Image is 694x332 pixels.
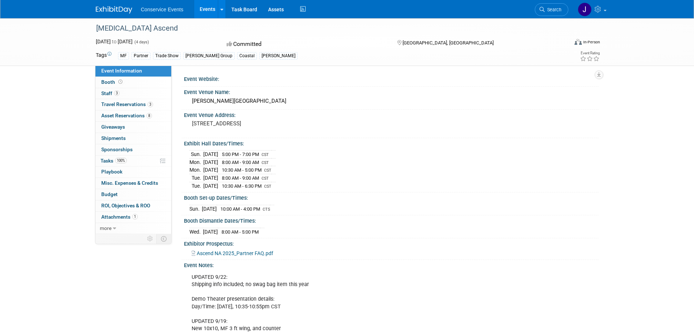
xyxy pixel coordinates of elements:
span: Misc. Expenses & Credits [101,180,158,186]
td: [DATE] [203,228,218,235]
div: Committed [224,38,385,51]
div: [PERSON_NAME] Group [183,52,235,60]
td: [DATE] [203,182,218,190]
span: 10:30 AM - 6:30 PM [222,183,262,189]
img: John Taggart [578,3,592,16]
span: [GEOGRAPHIC_DATA], [GEOGRAPHIC_DATA] [403,40,494,46]
span: Asset Reservations [101,113,152,118]
span: Sponsorships [101,147,133,152]
pre: [STREET_ADDRESS] [192,120,349,127]
span: Travel Reservations [101,101,153,107]
span: CST [262,160,269,165]
div: Event Venue Address: [184,110,599,119]
a: Asset Reservations8 [95,110,171,121]
span: Giveaways [101,124,125,130]
a: more [95,223,171,234]
a: Misc. Expenses & Credits [95,178,171,189]
span: Attachments [101,214,138,220]
td: [DATE] [203,151,218,159]
span: Conservice Events [141,7,184,12]
td: [DATE] [203,166,218,174]
span: 10:00 AM - 4:00 PM [220,206,260,212]
td: Tue. [189,174,203,182]
div: Booth Set-up Dates/Times: [184,192,599,202]
a: Giveaways [95,122,171,133]
div: Exhibitor Prospectus: [184,238,599,247]
a: Search [535,3,568,16]
a: Sponsorships [95,144,171,155]
div: Partner [132,52,150,60]
div: [PERSON_NAME] [259,52,298,60]
td: Sun. [189,205,202,212]
td: Sun. [189,151,203,159]
span: 10:30 AM - 5:00 PM [222,167,262,173]
span: Ascend NA 2025_Partner FAQ.pdf [197,250,273,256]
span: CTS [263,207,270,212]
a: Event Information [95,66,171,77]
a: Attachments1 [95,212,171,223]
span: Playbook [101,169,122,175]
span: Tasks [101,158,127,164]
td: Mon. [189,166,203,174]
span: 100% [115,158,127,163]
div: Event Website: [184,74,599,83]
a: ROI, Objectives & ROO [95,200,171,211]
span: CST [264,168,271,173]
span: CST [262,152,269,157]
span: [DATE] [DATE] [96,39,133,44]
span: 8:00 AM - 9:00 AM [222,175,259,181]
span: 8:00 AM - 9:00 AM [222,160,259,165]
div: Event Notes: [184,260,599,269]
div: Exhibit Hall Dates/Times: [184,138,599,147]
a: Playbook [95,167,171,177]
img: ExhibitDay [96,6,132,13]
div: Trade Show [153,52,181,60]
a: Ascend NA 2025_Partner FAQ.pdf [192,250,273,256]
div: Booth Dismantle Dates/Times: [184,215,599,224]
span: to [111,39,118,44]
span: 8 [146,113,152,118]
a: Shipments [95,133,171,144]
td: [DATE] [202,205,217,212]
span: CST [262,176,269,181]
a: Staff3 [95,88,171,99]
span: ROI, Objectives & ROO [101,203,150,208]
div: [PERSON_NAME][GEOGRAPHIC_DATA] [189,95,593,107]
td: [DATE] [203,158,218,166]
td: Tue. [189,182,203,190]
span: Staff [101,90,119,96]
td: Wed. [189,228,203,235]
span: Budget [101,191,118,197]
span: Booth [101,79,124,85]
div: Coastal [237,52,257,60]
span: 8:00 AM - 5:00 PM [221,229,259,235]
span: more [100,225,111,231]
div: MF [118,52,129,60]
img: Format-Inperson.png [575,39,582,45]
span: 1 [132,214,138,219]
span: 3 [114,90,119,96]
span: Booth not reserved yet [117,79,124,85]
td: Mon. [189,158,203,166]
a: Budget [95,189,171,200]
a: Booth [95,77,171,88]
div: In-Person [583,39,600,45]
a: Travel Reservations3 [95,99,171,110]
td: Personalize Event Tab Strip [144,234,157,243]
span: CST [264,184,271,189]
td: [DATE] [203,174,218,182]
div: Event Rating [580,51,600,55]
a: Tasks100% [95,156,171,167]
div: Event Venue Name: [184,87,599,96]
span: Shipments [101,135,126,141]
span: 3 [148,102,153,107]
span: Event Information [101,68,142,74]
div: Event Format [525,38,600,49]
div: [MEDICAL_DATA] Ascend [94,22,557,35]
span: (4 days) [134,40,149,44]
td: Toggle Event Tabs [156,234,171,243]
td: Tags [96,51,111,60]
span: Search [545,7,561,12]
span: 5:00 PM - 7:00 PM [222,152,259,157]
